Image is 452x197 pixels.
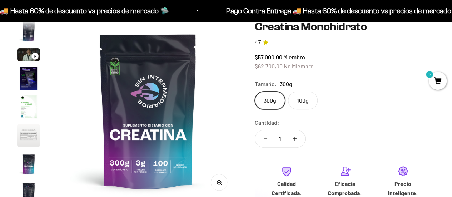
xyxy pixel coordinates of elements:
[17,48,40,63] button: Ir al artículo 3
[17,20,40,43] img: Creatina Monohidrato
[17,153,40,176] img: Creatina Monohidrato
[255,54,282,60] span: $57.000,00
[17,95,40,118] img: Creatina Monohidrato
[255,39,435,46] a: 4.74.7 de 5.0 estrellas
[255,63,283,69] span: $62.700,00
[17,124,40,149] button: Ir al artículo 6
[255,20,435,33] h1: Creatina Monohidrato
[255,118,279,127] label: Cantidad:
[280,79,292,89] span: 300g
[255,130,276,147] button: Reducir cantidad
[328,180,362,196] strong: Eficacia Comprobada:
[425,70,434,79] mark: 5
[284,63,314,69] span: No Miembro
[255,39,261,46] span: 4.7
[255,79,277,89] legend: Tamaño:
[17,67,40,90] img: Creatina Monohidrato
[429,78,447,85] a: 5
[17,95,40,120] button: Ir al artículo 5
[17,20,40,45] button: Ir al artículo 2
[17,153,40,178] button: Ir al artículo 7
[17,67,40,92] button: Ir al artículo 4
[388,180,418,196] strong: Precio Inteligente:
[17,124,40,147] img: Creatina Monohidrato
[283,54,305,60] span: Miembro
[271,180,302,196] strong: Calidad Certificada:
[284,130,305,147] button: Aumentar cantidad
